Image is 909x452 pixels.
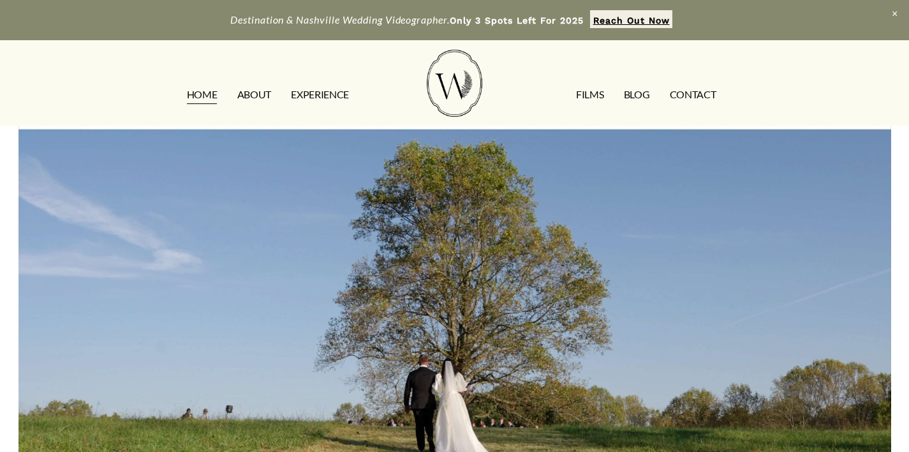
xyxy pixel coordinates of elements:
[593,15,670,26] strong: Reach Out Now
[291,85,349,105] a: EXPERIENCE
[427,50,482,117] img: Wild Fern Weddings
[624,85,650,105] a: Blog
[670,85,716,105] a: CONTACT
[590,10,672,28] a: Reach Out Now
[576,85,603,105] a: FILMS
[187,85,218,105] a: HOME
[237,85,271,105] a: ABOUT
